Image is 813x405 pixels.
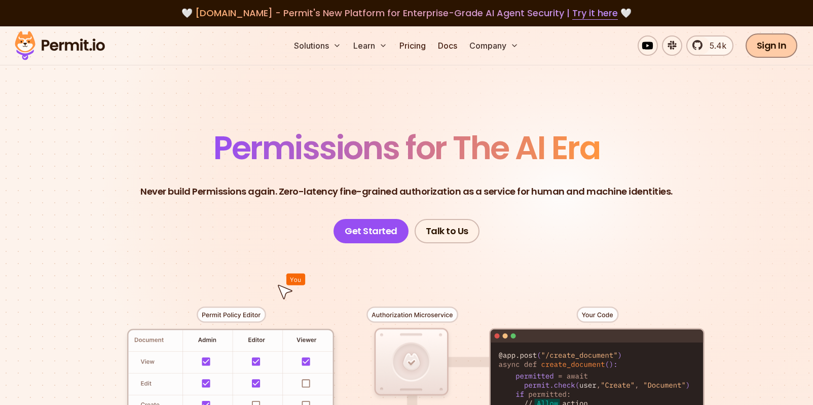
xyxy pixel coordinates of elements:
a: Sign In [746,33,798,58]
p: Never build Permissions again. Zero-latency fine-grained authorization as a service for human and... [140,185,673,199]
a: Try it here [572,7,618,20]
span: 5.4k [704,40,726,52]
span: [DOMAIN_NAME] - Permit's New Platform for Enterprise-Grade AI Agent Security | [195,7,618,19]
img: Permit logo [10,28,109,63]
a: Docs [434,35,461,56]
button: Solutions [290,35,345,56]
a: Talk to Us [415,219,479,243]
a: 5.4k [686,35,733,56]
div: 🤍 🤍 [24,6,789,20]
button: Learn [349,35,391,56]
span: Permissions for The AI Era [213,125,600,170]
a: Pricing [395,35,430,56]
button: Company [465,35,523,56]
a: Get Started [334,219,409,243]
